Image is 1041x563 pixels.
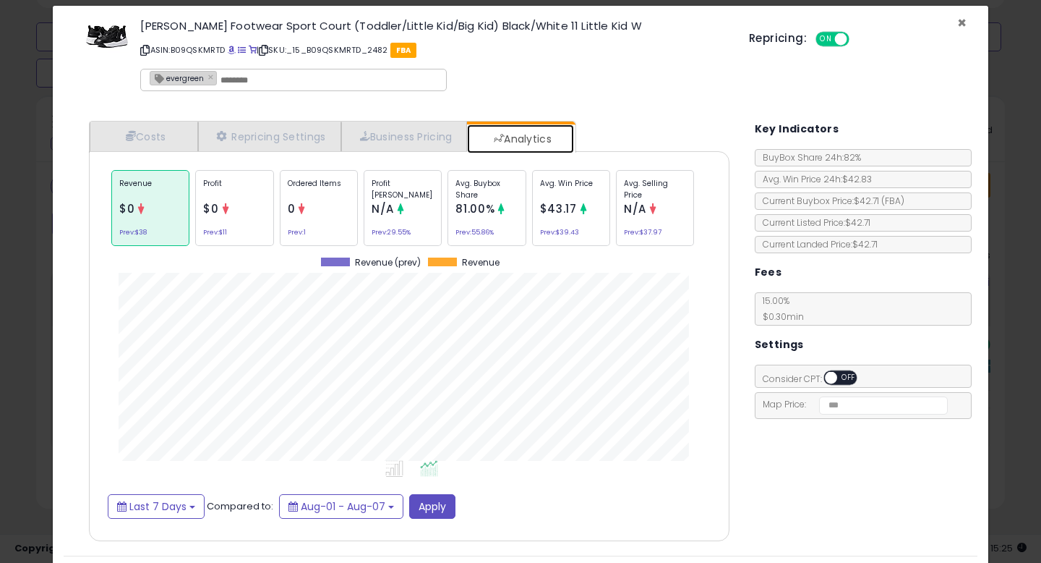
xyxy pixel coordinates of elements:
span: Revenue [462,258,500,268]
span: 81.00% [455,201,494,216]
span: evergreen [150,72,204,84]
span: Current Listed Price: $42.71 [755,216,870,229]
a: Costs [90,122,198,151]
span: $0 [119,201,134,216]
span: $0 [203,201,218,216]
span: ON [817,33,835,46]
span: 15.00 % [755,295,804,323]
small: Prev: 55.86% [455,230,494,234]
span: OFF [837,372,860,384]
a: All offer listings [238,44,246,56]
p: Avg. Selling Price [624,178,686,200]
small: Prev: $39.43 [540,230,579,234]
a: × [207,70,216,83]
h5: Repricing: [749,33,807,44]
span: 0 [288,201,296,216]
small: Prev: $11 [203,230,227,234]
a: Analytics [467,124,574,153]
span: Map Price: [755,398,948,410]
p: Avg. Buybox Share [455,178,518,200]
span: $43.17 [540,201,577,216]
span: Revenue (prev) [355,258,421,268]
span: $0.30 min [755,310,804,323]
a: Your listing only [249,44,257,56]
h3: [PERSON_NAME] Footwear Sport Court (Toddler/Little Kid/Big Kid) Black/White 11 Little Kid W [140,20,727,31]
a: Repricing Settings [198,122,341,151]
span: ( FBA ) [881,195,904,207]
p: Profit [203,178,265,200]
span: Last 7 Days [129,499,187,514]
small: Prev: $37.97 [624,230,661,234]
p: ASIN: B09QSKMRTD | SKU: _15_B09QSKMRTD_2482 [140,38,727,62]
span: N/A [372,201,394,216]
span: Compared to: [207,499,273,512]
span: Current Buybox Price: [755,195,904,207]
span: × [957,12,967,33]
button: Apply [409,494,455,519]
p: Profit [PERSON_NAME] [372,178,434,200]
small: Prev: 29.55% [372,230,411,234]
span: Avg. Win Price 24h: $42.83 [755,173,872,185]
a: Business Pricing [341,122,468,151]
span: Consider CPT: [755,373,876,385]
h5: Settings [755,336,804,354]
span: BuyBox Share 24h: 82% [755,151,861,164]
a: BuyBox page [228,44,236,56]
img: 41J4jWsCVOL._SL60_.jpg [85,20,129,53]
h5: Fees [755,263,782,281]
small: Prev: 1 [288,230,306,234]
span: Current Landed Price: $42.71 [755,238,878,250]
span: Aug-01 - Aug-07 [301,499,385,514]
p: Avg. Win Price [540,178,602,200]
span: $42.71 [854,195,904,207]
p: Revenue [119,178,181,200]
h5: Key Indicators [755,120,839,138]
span: N/A [624,201,646,216]
span: OFF [847,33,870,46]
small: Prev: $38 [119,230,147,234]
span: FBA [390,43,417,58]
p: Ordered Items [288,178,350,200]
